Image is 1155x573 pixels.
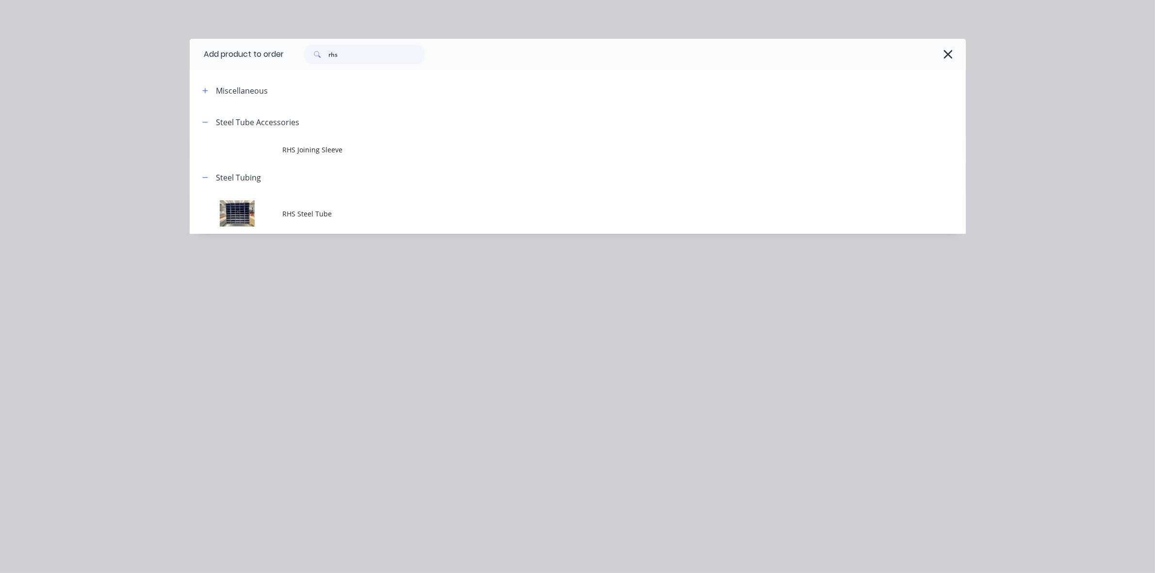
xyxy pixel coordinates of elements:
[216,116,300,128] div: Steel Tube Accessories
[190,39,284,70] div: Add product to order
[216,172,261,183] div: Steel Tubing
[283,209,829,219] span: RHS Steel Tube
[216,85,268,97] div: Miscellaneous
[283,145,829,155] span: RHS Joining Sleeve
[329,45,425,64] input: Search...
